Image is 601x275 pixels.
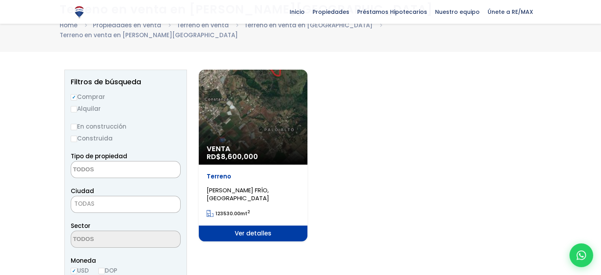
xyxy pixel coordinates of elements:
span: 8,600,000 [221,152,258,161]
label: Alquilar [71,104,181,114]
input: DOP [98,268,105,274]
span: 123530.00 [215,210,240,217]
span: Ciudad [71,187,94,195]
span: Moneda [71,256,181,266]
input: Construida [71,136,77,142]
a: Propiedades en Venta [93,21,161,29]
li: Terreno en venta en [PERSON_NAME][GEOGRAPHIC_DATA] [60,30,238,40]
span: Venta [207,145,300,153]
input: USD [71,268,77,274]
textarea: Search [71,161,148,178]
span: Ver detalles [199,226,307,241]
span: Préstamos Hipotecarios [353,6,431,18]
a: Home [60,21,77,29]
span: Nuestro equipo [431,6,484,18]
label: Construida [71,133,181,143]
span: RD$ [207,152,258,161]
sup: 2 [247,209,250,215]
a: Venta RD$8,600,000 Terreno [PERSON_NAME] FRÍO, [GEOGRAPHIC_DATA] 123530.00mt2 Ver detalles [199,70,307,241]
span: Tipo de propiedad [71,152,127,160]
input: Alquilar [71,106,77,112]
a: Terreno en venta [177,21,229,29]
span: TODAS [71,196,181,213]
span: Propiedades [309,6,353,18]
label: Comprar [71,92,181,102]
a: Terreno en venta en [GEOGRAPHIC_DATA] [244,21,373,29]
span: Inicio [286,6,309,18]
span: mt [207,210,250,217]
input: En construcción [71,124,77,130]
span: TODAS [71,198,180,209]
span: Sector [71,222,90,230]
p: Terreno [207,173,300,180]
h2: Filtros de búsqueda [71,78,181,86]
img: Logo de REMAX [72,5,86,19]
span: TODAS [74,199,94,208]
span: Únete a RE/MAX [484,6,537,18]
textarea: Search [71,231,148,248]
input: Comprar [71,94,77,101]
span: [PERSON_NAME] FRÍO, [GEOGRAPHIC_DATA] [207,186,269,202]
label: En construcción [71,121,181,131]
